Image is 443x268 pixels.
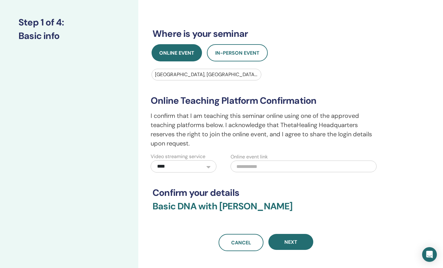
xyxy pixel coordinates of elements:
[231,153,268,161] label: Online event link
[151,153,205,160] label: Video streaming service
[215,50,259,56] span: In-Person Event
[268,234,313,250] button: Next
[152,44,202,61] button: Online Event
[151,95,382,106] h3: Online Teaching Platform Confirmation
[159,50,194,56] span: Online Event
[152,28,380,39] h3: Where is your seminar
[422,247,437,262] div: Open Intercom Messenger
[231,239,251,246] span: Cancel
[207,44,268,61] button: In-Person Event
[152,201,380,219] h3: Basic DNA with [PERSON_NAME]
[219,234,263,251] a: Cancel
[151,111,382,148] p: I confirm that I am teaching this seminar online using one of the approved teaching platforms bel...
[18,30,120,41] h3: Basic info
[284,239,297,245] span: Next
[18,17,120,28] h3: Step 1 of 4 :
[152,187,380,198] h3: Confirm your details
